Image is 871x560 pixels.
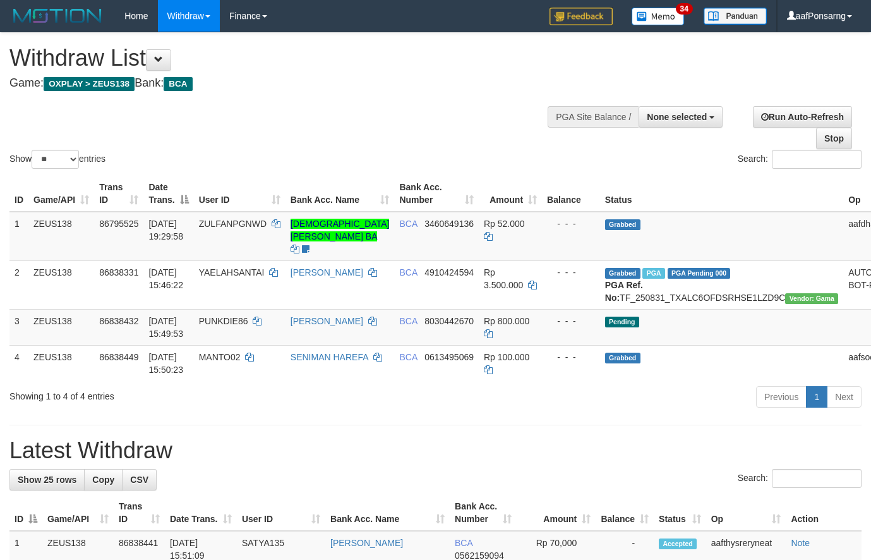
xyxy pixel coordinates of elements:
[199,219,267,229] span: ZULFANPGNWD
[9,150,105,169] label: Show entries
[547,351,595,363] div: - - -
[148,267,183,290] span: [DATE] 15:46:22
[654,495,706,531] th: Status: activate to sort column ascending
[600,176,843,212] th: Status
[668,268,731,279] span: PGA Pending
[330,538,403,548] a: [PERSON_NAME]
[291,219,390,241] a: [DEMOGRAPHIC_DATA][PERSON_NAME] BA
[199,316,248,326] span: PUNKDIE86
[130,475,148,485] span: CSV
[596,495,654,531] th: Balance: activate to sort column ascending
[605,353,640,363] span: Grabbed
[479,176,542,212] th: Amount: activate to sort column ascending
[291,316,363,326] a: [PERSON_NAME]
[9,469,85,490] a: Show 25 rows
[99,267,138,277] span: 86838331
[785,293,838,304] span: Vendor URL: https://trx31.1velocity.biz
[94,176,143,212] th: Trans ID: activate to sort column ascending
[642,268,664,279] span: Marked by aafnoeunsreypich
[806,386,827,408] a: 1
[738,150,862,169] label: Search:
[424,316,474,326] span: Copy 8030442670 to clipboard
[484,267,523,290] span: Rp 3.500.000
[28,176,94,212] th: Game/API: activate to sort column ascending
[44,77,135,91] span: OXPLAY > ZEUS138
[738,469,862,488] label: Search:
[791,538,810,548] a: Note
[9,309,28,345] td: 3
[28,345,94,381] td: ZEUS138
[9,495,42,531] th: ID: activate to sort column descending
[99,352,138,362] span: 86838449
[28,260,94,309] td: ZEUS138
[772,469,862,488] input: Search:
[550,8,613,25] img: Feedback.jpg
[9,345,28,381] td: 4
[676,3,693,15] span: 34
[99,219,138,229] span: 86795525
[605,268,640,279] span: Grabbed
[237,495,325,531] th: User ID: activate to sort column ascending
[605,280,643,303] b: PGA Ref. No:
[194,176,285,212] th: User ID: activate to sort column ascending
[9,260,28,309] td: 2
[285,176,395,212] th: Bank Acc. Name: activate to sort column ascending
[148,219,183,241] span: [DATE] 19:29:58
[659,539,697,549] span: Accepted
[9,77,568,90] h4: Game: Bank:
[484,316,529,326] span: Rp 800.000
[756,386,807,408] a: Previous
[394,176,479,212] th: Bank Acc. Number: activate to sort column ascending
[450,495,517,531] th: Bank Acc. Number: activate to sort column ascending
[28,309,94,345] td: ZEUS138
[704,8,767,25] img: panduan.png
[424,219,474,229] span: Copy 3460649136 to clipboard
[548,106,639,128] div: PGA Site Balance /
[9,212,28,261] td: 1
[325,495,450,531] th: Bank Acc. Name: activate to sort column ascending
[291,352,368,362] a: SENIMAN HAREFA
[9,6,105,25] img: MOTION_logo.png
[99,316,138,326] span: 86838432
[484,219,525,229] span: Rp 52.000
[148,316,183,339] span: [DATE] 15:49:53
[9,176,28,212] th: ID
[639,106,723,128] button: None selected
[816,128,852,149] a: Stop
[547,217,595,230] div: - - -
[9,438,862,463] h1: Latest Withdraw
[143,176,193,212] th: Date Trans.: activate to sort column descending
[291,267,363,277] a: [PERSON_NAME]
[772,150,862,169] input: Search:
[92,475,114,485] span: Copy
[605,317,639,327] span: Pending
[827,386,862,408] a: Next
[455,538,472,548] span: BCA
[32,150,79,169] select: Showentries
[84,469,123,490] a: Copy
[399,267,417,277] span: BCA
[399,219,417,229] span: BCA
[18,475,76,485] span: Show 25 rows
[484,352,529,362] span: Rp 100.000
[605,219,640,230] span: Grabbed
[786,495,862,531] th: Action
[632,8,685,25] img: Button%20Memo.svg
[28,212,94,261] td: ZEUS138
[164,77,192,91] span: BCA
[706,495,786,531] th: Op: activate to sort column ascending
[753,106,852,128] a: Run Auto-Refresh
[9,385,354,403] div: Showing 1 to 4 of 4 entries
[547,315,595,327] div: - - -
[547,266,595,279] div: - - -
[399,352,417,362] span: BCA
[114,495,165,531] th: Trans ID: activate to sort column ascending
[542,176,600,212] th: Balance
[600,260,843,309] td: TF_250831_TXALC6OFDSRHSE1LZD9C
[517,495,596,531] th: Amount: activate to sort column ascending
[424,352,474,362] span: Copy 0613495069 to clipboard
[122,469,157,490] a: CSV
[647,112,707,122] span: None selected
[148,352,183,375] span: [DATE] 15:50:23
[165,495,237,531] th: Date Trans.: activate to sort column ascending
